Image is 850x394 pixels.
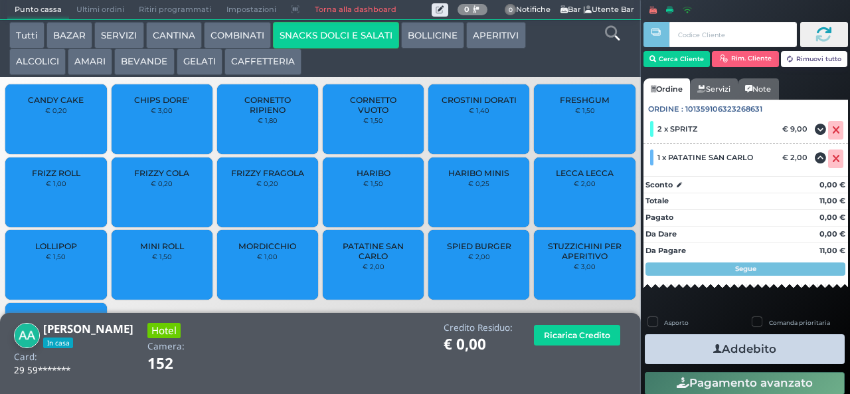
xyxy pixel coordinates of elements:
h1: € 0,00 [444,336,513,353]
button: SERVIZI [94,22,143,49]
button: BEVANDE [114,49,174,75]
strong: Segue [735,264,756,273]
button: BAZAR [46,22,92,49]
button: SNACKS DOLCI E SALATI [273,22,399,49]
small: € 3,00 [151,106,173,114]
h4: Credito Residuo: [444,323,513,333]
span: CANDY CAKE [28,95,84,105]
span: Ordine : [648,104,683,115]
strong: Totale [645,196,669,205]
span: Ritiri programmati [131,1,218,19]
button: APERITIVI [466,22,525,49]
span: MINI ROLL [140,241,184,251]
img: Alfredo Ambrogio Mandelli [14,323,40,349]
b: [PERSON_NAME] [43,321,133,336]
span: CORNETTO VUOTO [334,95,413,115]
strong: 0,00 € [819,213,845,222]
span: FRESHGUM [560,95,610,105]
small: € 1,50 [575,106,595,114]
a: Servizi [690,78,738,100]
strong: Da Pagare [645,246,686,255]
small: € 0,20 [256,179,278,187]
button: Tutti [9,22,44,49]
span: MORDICCHIO [238,241,296,251]
small: € 3,00 [574,262,596,270]
div: € 2,00 [780,153,814,162]
small: € 1,80 [258,116,278,124]
button: CAFFETTERIA [224,49,301,75]
button: Cerca Cliente [643,51,711,67]
span: STUZZICHINI PER APERITIVO [545,241,624,261]
label: Comanda prioritaria [769,318,830,327]
button: CANTINA [146,22,202,49]
strong: 11,00 € [819,196,845,205]
button: AMARI [68,49,112,75]
small: € 0,20 [45,106,67,114]
strong: Sconto [645,179,673,191]
strong: 0,00 € [819,229,845,239]
span: Punto cassa [7,1,69,19]
small: € 1,50 [46,252,66,260]
small: € 1,50 [363,116,383,124]
button: ALCOLICI [9,49,66,75]
span: 0 [505,4,517,16]
span: In casa [43,338,73,348]
h4: Camera: [147,342,185,351]
button: BOLLICINE [401,22,464,49]
span: HARIBO [357,168,390,178]
button: Rimuovi tutto [781,51,848,67]
button: Addebito [645,334,845,364]
h3: Hotel [147,323,181,338]
small: € 2,00 [468,252,490,260]
span: LOLLIPOP [35,241,77,251]
button: Ricarica Credito [534,325,620,345]
span: FRIZZ ROLL [32,168,80,178]
small: € 0,20 [151,179,173,187]
a: Ordine [643,78,690,100]
span: FRIZZY FRAGOLA [231,168,304,178]
a: Torna alla dashboard [307,1,403,19]
small: € 1,00 [257,252,278,260]
small: € 2,00 [363,262,384,270]
span: SPIED BURGER [447,241,511,251]
small: € 0,25 [468,179,489,187]
h4: Card: [14,352,37,362]
a: Note [738,78,778,100]
b: 0 [464,5,469,14]
button: GELATI [177,49,222,75]
span: PATATINE SAN CARLO [334,241,413,261]
span: FRIZZY COLA [134,168,189,178]
strong: Pagato [645,213,673,222]
small: € 1,40 [469,106,489,114]
small: € 1,00 [46,179,66,187]
strong: Da Dare [645,229,677,239]
span: CORNETTO RIPIENO [228,95,307,115]
span: Ultimi ordini [69,1,131,19]
span: Impostazioni [219,1,284,19]
span: CHIPS DORE' [134,95,189,105]
strong: 11,00 € [819,246,845,255]
h1: 152 [147,355,211,372]
span: HARIBO MINIS [448,168,509,178]
small: € 1,50 [152,252,172,260]
small: € 1,50 [363,179,383,187]
strong: 0,00 € [819,180,845,189]
div: € 9,00 [780,124,814,134]
span: CROSTINI DORATI [442,95,517,105]
button: COMBINATI [204,22,271,49]
small: € 2,00 [574,179,596,187]
span: 2 x SPRITZ [657,124,697,134]
button: Rim. Cliente [712,51,779,67]
input: Codice Cliente [669,22,796,47]
span: LECCA LECCA [556,168,614,178]
label: Asporto [664,318,689,327]
span: 1 x PATATINE SAN CARLO [657,153,753,162]
span: 101359106323268631 [685,104,762,115]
